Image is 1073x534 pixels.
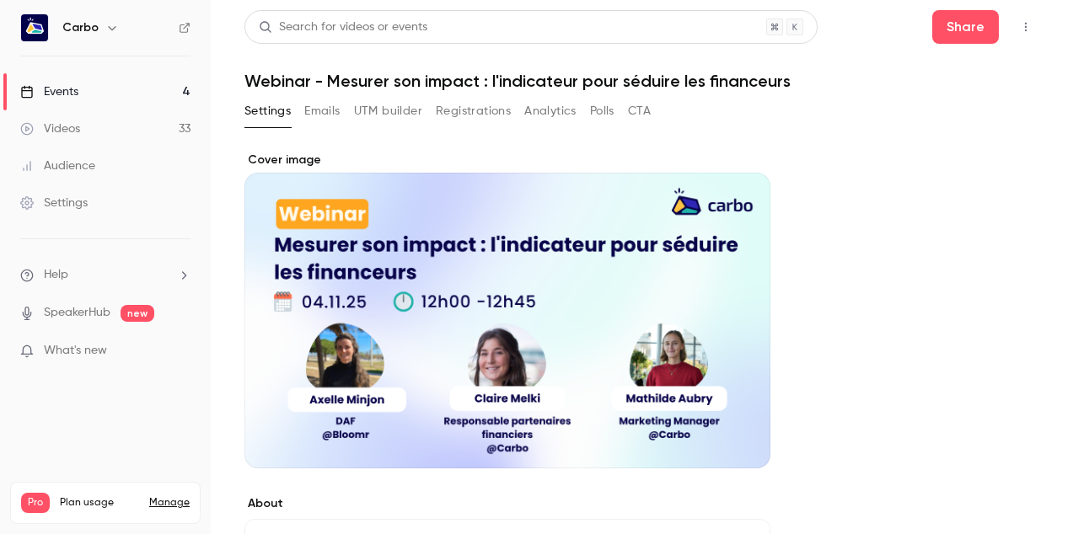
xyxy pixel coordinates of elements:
div: Search for videos or events [259,19,427,36]
span: What's new [44,342,107,360]
div: Audience [20,158,95,174]
a: SpeakerHub [44,304,110,322]
button: CTA [628,98,651,125]
label: Cover image [244,152,770,168]
a: Manage [149,496,190,510]
h1: Webinar - Mesurer son impact : l'indicateur pour séduire les financeurs [244,71,1039,91]
span: Plan usage [60,496,139,510]
label: About [244,495,770,512]
span: new [121,305,154,322]
span: Help [44,266,68,284]
div: Settings [20,195,88,211]
li: help-dropdown-opener [20,266,190,284]
button: Share [932,10,999,44]
img: Carbo [21,14,48,41]
button: Registrations [436,98,511,125]
button: Polls [590,98,614,125]
div: Videos [20,120,80,137]
button: Settings [244,98,291,125]
button: Emails [304,98,340,125]
div: Events [20,83,78,100]
span: Pro [21,493,50,513]
section: Cover image [244,152,770,468]
iframe: Noticeable Trigger [170,344,190,359]
button: Analytics [524,98,577,125]
h6: Carbo [62,19,99,36]
button: UTM builder [354,98,422,125]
